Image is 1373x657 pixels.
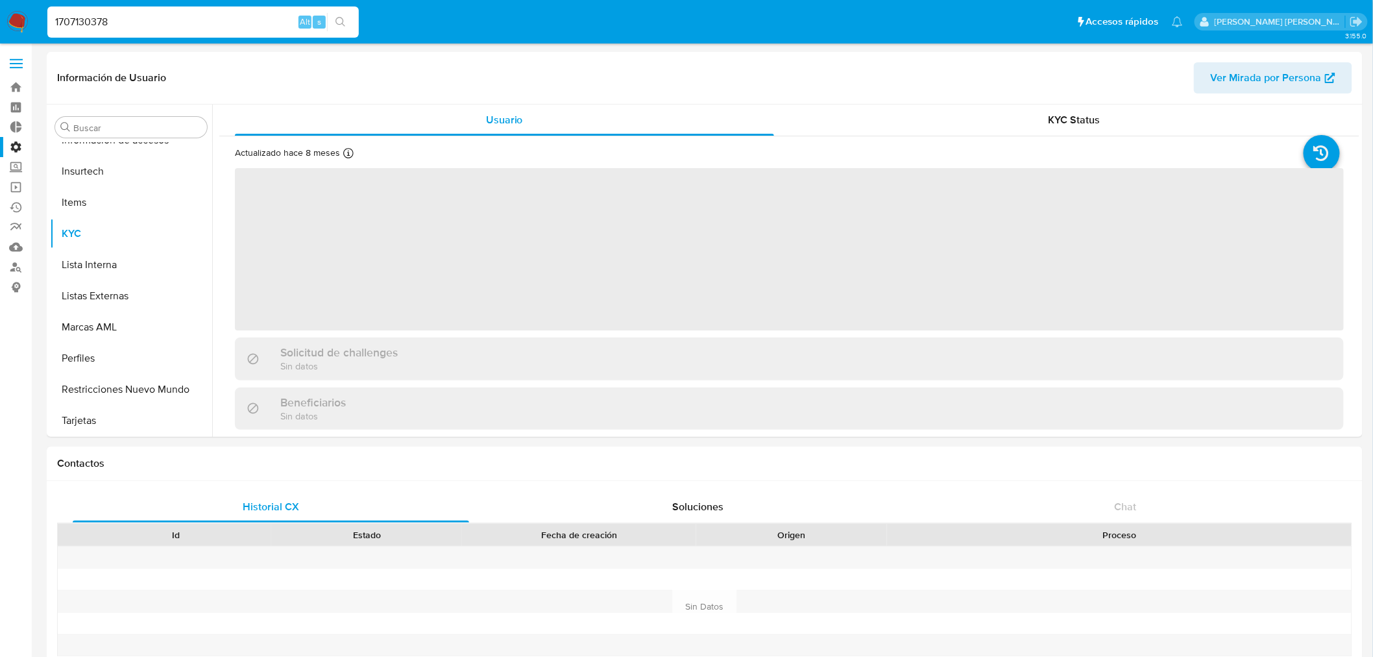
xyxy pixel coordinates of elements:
span: Usuario [486,112,523,127]
button: Lista Interna [50,249,212,280]
div: Id [90,528,262,541]
span: Chat [1115,499,1137,514]
p: mercedes.medrano@mercadolibre.com [1215,16,1346,28]
button: Listas Externas [50,280,212,312]
span: Alt [300,16,310,28]
div: Origen [705,528,878,541]
button: Tarjetas [50,405,212,436]
p: Sin datos [280,360,398,372]
input: Buscar [73,122,202,134]
div: Solicitud de challengesSin datos [235,338,1344,380]
span: s [317,16,321,28]
h1: Contactos [57,457,1352,470]
span: Accesos rápidos [1086,15,1159,29]
h3: Solicitud de challenges [280,345,398,360]
p: Sin datos [280,410,346,422]
button: Buscar [60,122,71,132]
button: KYC [50,218,212,249]
button: Restricciones Nuevo Mundo [50,374,212,405]
button: Ver Mirada por Persona [1194,62,1352,93]
input: Buscar usuario o caso... [47,14,359,31]
span: Historial CX [243,499,299,514]
a: Salir [1350,15,1363,29]
button: Items [50,187,212,218]
a: Notificaciones [1172,16,1183,27]
button: Marcas AML [50,312,212,343]
button: Perfiles [50,343,212,374]
span: ‌ [235,168,1344,330]
span: Soluciones [673,499,724,514]
div: Fecha de creación [471,528,687,541]
span: KYC Status [1049,112,1100,127]
div: BeneficiariosSin datos [235,388,1344,430]
p: Actualizado hace 8 meses [235,147,340,159]
button: Insurtech [50,156,212,187]
button: search-icon [327,13,354,31]
h1: Información de Usuario [57,71,166,84]
div: Proceso [896,528,1343,541]
span: Ver Mirada por Persona [1211,62,1322,93]
div: Estado [280,528,453,541]
h3: Beneficiarios [280,395,346,410]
